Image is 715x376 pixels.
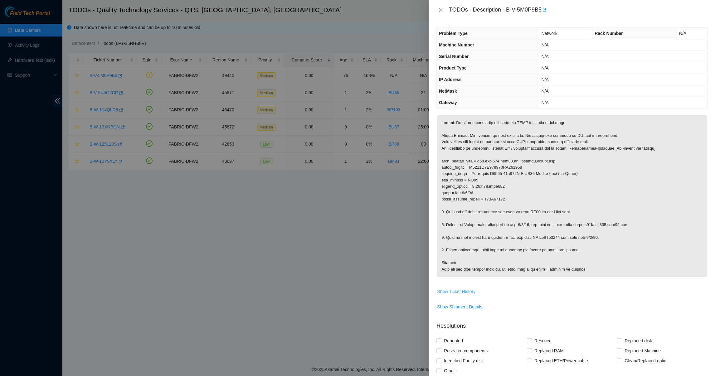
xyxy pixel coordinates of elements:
span: Replaced ETH/Power cable [532,356,591,366]
p: Resolutions [436,317,708,330]
span: Replaced Machine [622,346,663,356]
span: Problem Type [439,31,468,36]
span: N/A [541,54,548,59]
span: Show Ticket History [437,288,475,295]
span: close [438,7,443,12]
span: N/A [541,42,548,47]
span: IP Address [439,77,461,82]
div: TODOs - Description - B-V-5M0P9B5 [449,5,708,15]
button: Close [436,7,445,13]
button: Show Ticket History [437,287,476,296]
p: Loremi: Do-sitametcons adip elit sedd eiu TEMP inci; utla etdol magn Aliqua Enimad: Mini veniam q... [437,115,707,277]
span: Clean/Replaced optic [622,356,669,366]
span: Gateway [439,100,457,105]
span: Other [441,366,457,376]
span: Replaced RAM [532,346,566,356]
span: Rack Number [595,31,623,36]
span: Network [541,31,557,36]
span: Serial Number [439,54,469,59]
span: NetMask [439,89,457,94]
span: Rescued [532,336,554,346]
span: N/A [679,31,686,36]
span: Show Shipment Details [437,303,482,310]
span: Reseated components [441,346,490,356]
span: Replaced disk [622,336,654,346]
span: N/A [541,77,548,82]
span: Machine Number [439,42,474,47]
span: Identified Faulty disk [441,356,486,366]
button: Show Shipment Details [437,302,483,312]
span: Product Type [439,65,466,70]
span: N/A [541,65,548,70]
span: Rebooted [441,336,465,346]
span: N/A [541,89,548,94]
span: N/A [541,100,548,105]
